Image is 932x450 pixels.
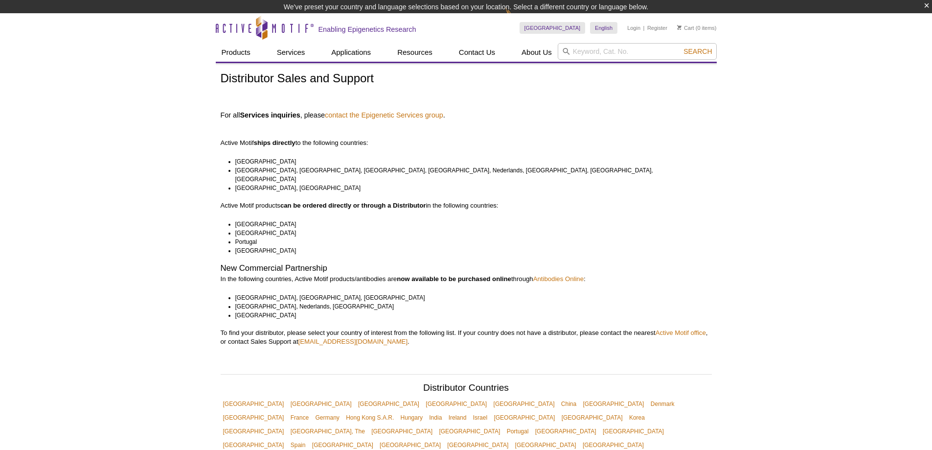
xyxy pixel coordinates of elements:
[221,397,287,411] a: [GEOGRAPHIC_DATA]
[325,43,377,62] a: Applications
[216,43,256,62] a: Products
[491,411,557,425] a: [GEOGRAPHIC_DATA]
[271,43,311,62] a: Services
[221,72,712,86] h1: Distributor Sales and Support
[427,411,444,425] a: India
[677,24,694,31] a: Cart
[288,425,367,438] a: [GEOGRAPHIC_DATA], The
[647,24,667,31] a: Register
[280,202,426,209] strong: can be ordered directly or through a Distributor
[235,157,703,166] li: [GEOGRAPHIC_DATA]
[656,329,706,336] a: Active Motif office
[559,397,579,411] a: China
[643,22,645,34] li: |
[235,302,703,311] li: [GEOGRAPHIC_DATA], Nederlands, [GEOGRAPHIC_DATA]
[221,201,712,210] p: Active Motif products in the following countries:
[221,329,712,346] p: To find your distributor, please select your country of interest from the following list. If your...
[254,139,296,146] strong: ships directly
[313,411,341,425] a: Germany
[235,166,703,184] li: [GEOGRAPHIC_DATA], [GEOGRAPHIC_DATA], [GEOGRAPHIC_DATA], [GEOGRAPHIC_DATA], Nederlands, [GEOGRAPH...
[221,383,712,395] h2: Distributor Countries
[369,425,435,438] a: [GEOGRAPHIC_DATA]
[559,411,625,425] a: [GEOGRAPHIC_DATA]
[235,246,703,255] li: [GEOGRAPHIC_DATA]
[343,411,396,425] a: Hong Kong S.A.R.
[235,237,703,246] li: Portugal
[627,411,647,425] a: Korea
[600,425,666,438] a: [GEOGRAPHIC_DATA]
[221,275,712,284] p: In the following countries, Active Motif products/antibodies are through :
[221,121,712,147] p: Active Motif to the following countries:
[446,411,469,425] a: Ireland
[677,22,717,34] li: (0 items)
[235,311,703,320] li: [GEOGRAPHIC_DATA]
[627,24,640,31] a: Login
[235,220,703,229] li: [GEOGRAPHIC_DATA]
[235,229,703,237] li: [GEOGRAPHIC_DATA]
[516,43,558,62] a: About Us
[677,25,682,30] img: Your Cart
[581,397,647,411] a: [GEOGRAPHIC_DATA]
[520,22,586,34] a: [GEOGRAPHIC_DATA]
[325,111,443,119] a: contact the Epigenetic Services group
[533,425,599,438] a: [GEOGRAPHIC_DATA]
[491,397,557,411] a: [GEOGRAPHIC_DATA]
[504,425,531,438] a: Portugal
[683,47,712,55] span: Search
[590,22,617,34] a: English
[436,425,502,438] a: [GEOGRAPHIC_DATA]
[235,293,703,302] li: [GEOGRAPHIC_DATA], [GEOGRAPHIC_DATA], [GEOGRAPHIC_DATA]
[453,43,501,62] a: Contact Us
[288,397,354,411] a: [GEOGRAPHIC_DATA]
[221,264,712,273] h2: New Commercial Partnership
[471,411,490,425] a: Israel
[391,43,438,62] a: Resources
[533,275,584,283] a: Antibodies Online
[356,397,422,411] a: [GEOGRAPHIC_DATA]
[681,47,715,56] button: Search
[298,338,408,345] a: [EMAIL_ADDRESS][DOMAIN_NAME]
[221,411,287,425] a: [GEOGRAPHIC_DATA]
[318,25,416,34] h2: Enabling Epigenetics Research
[398,411,425,425] a: Hungary
[221,425,287,438] a: [GEOGRAPHIC_DATA]
[221,111,712,119] h4: For all , please .
[397,275,511,283] strong: now available to be purchased online
[423,397,489,411] a: [GEOGRAPHIC_DATA]
[558,43,717,60] input: Keyword, Cat. No.
[240,111,300,119] strong: Services inquiries
[288,411,311,425] a: France
[505,7,531,30] img: Change Here
[648,397,677,411] a: Denmark
[235,184,703,192] li: [GEOGRAPHIC_DATA], [GEOGRAPHIC_DATA]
